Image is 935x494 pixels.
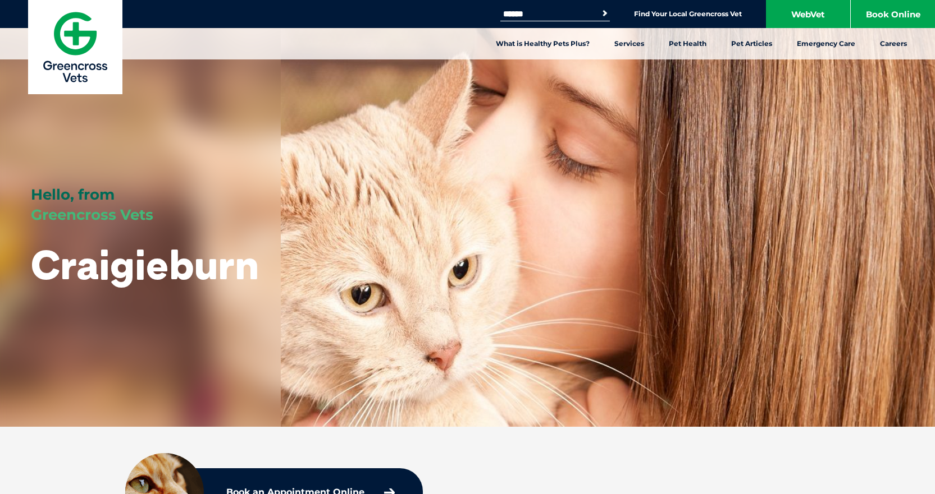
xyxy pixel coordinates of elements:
a: Pet Health [656,28,719,59]
a: Find Your Local Greencross Vet [634,10,742,19]
span: Hello, from [31,186,115,204]
a: Emergency Care [785,28,868,59]
button: Search [599,8,610,19]
a: Careers [868,28,919,59]
span: Greencross Vets [31,206,153,224]
h1: Craigieburn [31,242,259,287]
a: What is Healthy Pets Plus? [484,28,602,59]
a: Services [602,28,656,59]
a: Pet Articles [719,28,785,59]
